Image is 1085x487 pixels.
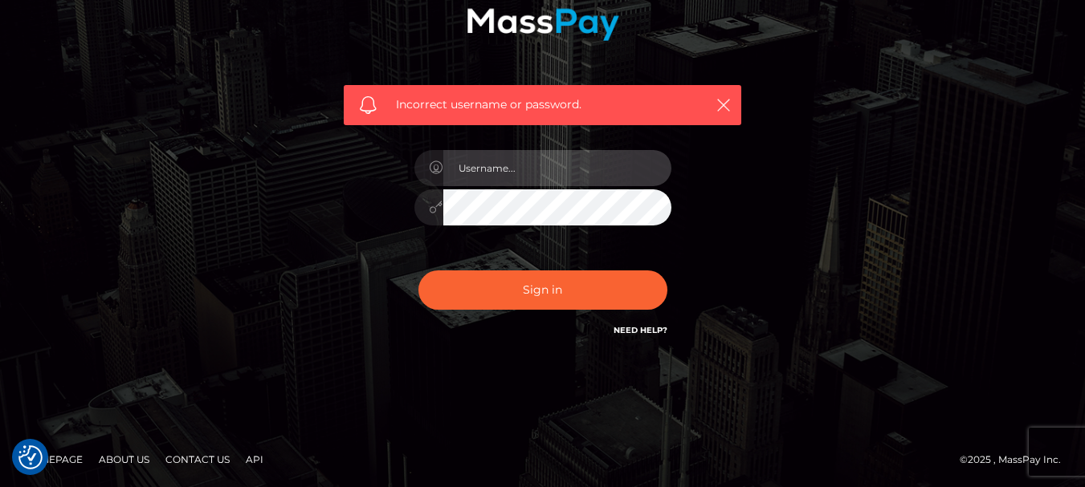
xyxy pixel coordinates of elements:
button: Sign in [418,270,667,310]
a: About Us [92,447,156,472]
a: Homepage [18,447,89,472]
input: Username... [443,150,671,186]
button: Consent Preferences [18,445,43,469]
a: Need Help? [614,325,667,335]
span: Incorrect username or password. [396,96,689,113]
a: API [239,447,270,472]
img: Revisit consent button [18,445,43,469]
div: © 2025 , MassPay Inc. [960,451,1073,469]
a: Contact Us [159,447,236,472]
